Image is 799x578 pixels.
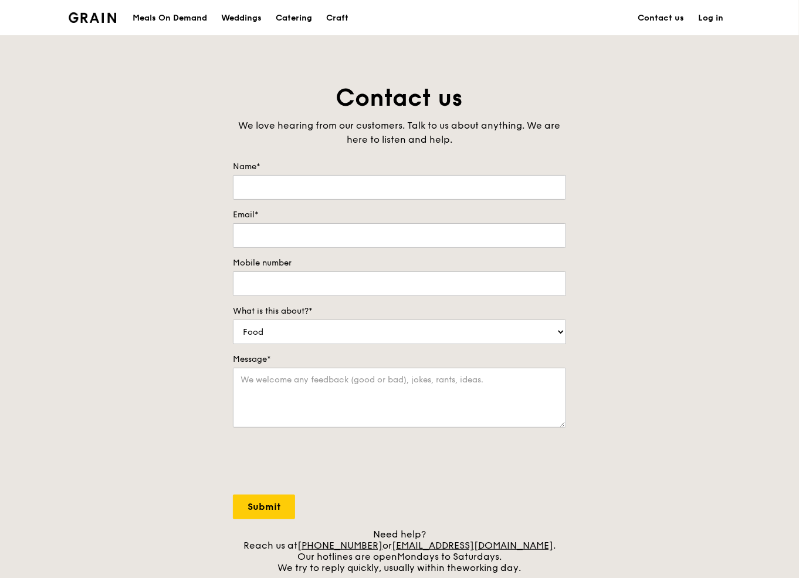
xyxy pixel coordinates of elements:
[233,305,566,317] label: What is this about?*
[233,529,566,573] div: Need help? Reach us at or . Our hotlines are open We try to reply quickly, usually within the
[233,354,566,365] label: Message*
[319,1,356,36] a: Craft
[326,1,348,36] div: Craft
[233,209,566,221] label: Email*
[133,1,207,36] div: Meals On Demand
[397,551,502,562] span: Mondays to Saturdays.
[233,161,566,173] label: Name*
[233,119,566,147] div: We love hearing from our customers. Talk to us about anything. We are here to listen and help.
[463,562,522,573] span: working day.
[233,257,566,269] label: Mobile number
[69,12,116,23] img: Grain
[214,1,269,36] a: Weddings
[221,1,262,36] div: Weddings
[269,1,319,36] a: Catering
[392,540,553,551] a: [EMAIL_ADDRESS][DOMAIN_NAME]
[631,1,691,36] a: Contact us
[691,1,730,36] a: Log in
[233,439,411,485] iframe: reCAPTCHA
[233,82,566,114] h1: Contact us
[297,540,382,551] a: [PHONE_NUMBER]
[233,495,295,519] input: Submit
[276,1,312,36] div: Catering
